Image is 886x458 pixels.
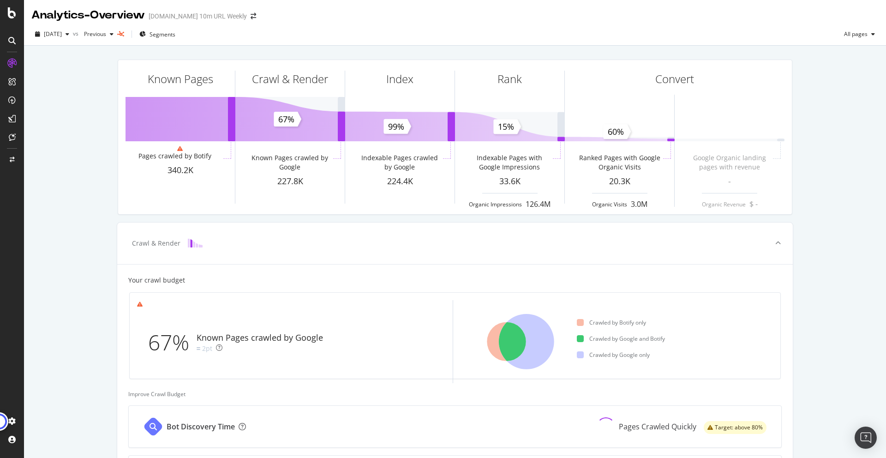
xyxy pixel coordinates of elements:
div: Known Pages crawled by Google [197,332,323,344]
span: Previous [80,30,106,38]
img: Equal [197,347,200,350]
div: Bot Discovery Time [167,422,235,432]
button: [DATE] [31,27,73,42]
div: Crawl & Render [252,71,328,87]
div: 126.4M [526,199,551,210]
div: Your crawl budget [128,276,185,285]
div: Index [386,71,413,87]
div: Indexable Pages with Google Impressions [468,153,551,172]
div: Crawled by Google and Botify [577,335,665,343]
div: arrow-right-arrow-left [251,13,256,19]
button: All pages [840,27,879,42]
img: block-icon [188,239,203,247]
div: warning label [704,421,766,434]
button: Previous [80,27,117,42]
button: Segments [136,27,179,42]
div: Rank [497,71,522,87]
div: [DOMAIN_NAME] 10m URL Weekly [149,12,247,21]
div: Analytics - Overview [31,7,145,23]
div: Known Pages crawled by Google [248,153,331,172]
div: Known Pages [148,71,213,87]
div: Open Intercom Messenger [855,427,877,449]
div: 33.6K [455,175,564,187]
div: Organic Impressions [469,200,522,208]
span: 2025 Sep. 21st [44,30,62,38]
div: Improve Crawl Budget [128,390,782,398]
span: All pages [840,30,868,38]
div: Crawl & Render [132,239,180,248]
div: Pages crawled by Botify [138,151,211,161]
div: Crawled by Google only [577,351,650,359]
a: Bot Discovery TimePages Crawled Quicklywarning label [128,405,782,448]
div: Pages Crawled Quickly [619,422,696,432]
div: 224.4K [345,175,455,187]
div: Crawled by Botify only [577,319,646,326]
div: 2pt [202,344,212,353]
div: 227.8K [235,175,345,187]
span: vs [73,30,80,37]
div: 340.2K [126,164,235,176]
span: Target: above 80% [715,425,763,430]
div: 67% [148,327,197,358]
div: Indexable Pages crawled by Google [358,153,441,172]
span: Segments [150,30,175,38]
